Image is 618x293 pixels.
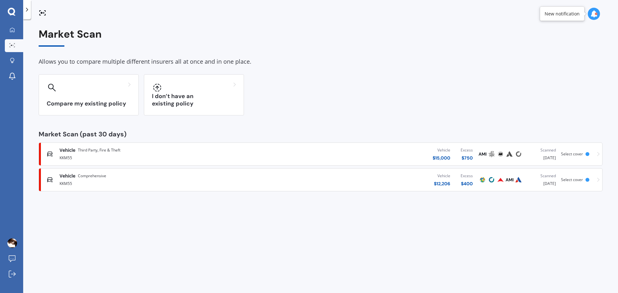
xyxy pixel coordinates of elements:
[561,177,583,182] span: Select cover
[152,93,236,107] h3: I don’t have an existing policy
[47,100,131,107] h3: Compare my existing policy
[461,180,473,187] div: $ 400
[39,57,603,67] div: Allows you to compare multiple different insurers all at once and in one place.
[506,176,513,184] img: AMI
[528,173,556,179] div: Scanned
[39,168,603,191] a: VehicleComprehensiveKKM55Vehicle$12,206Excess$400ProtectaCoveProvidentAMIAutosureScanned[DATE]Sel...
[488,176,495,184] img: Cove
[434,173,450,179] div: Vehicle
[39,142,603,166] a: VehicleThird Party, Fire & TheftKKM55Vehicle$15,000Excess$750AMIAMPAAAutosureCoveScanned[DATE]Sel...
[479,150,486,158] img: AMI
[60,147,75,153] span: Vehicle
[78,173,106,179] span: Comprehensive
[461,173,473,179] div: Excess
[515,150,522,158] img: Cove
[7,238,17,248] img: ACg8ocIgyxpPgEQ_ztfSIKjkbt8lTz-9GZgcQ7evCR0mnYm-Y02dL1o=s96-c
[506,150,513,158] img: Autosure
[60,153,262,161] div: KKM55
[78,147,120,153] span: Third Party, Fire & Theft
[39,131,603,137] div: Market Scan (past 30 days)
[39,28,603,47] div: Market Scan
[60,173,75,179] span: Vehicle
[528,147,556,153] div: Scanned
[528,147,556,161] div: [DATE]
[461,155,473,161] div: $ 750
[497,176,504,184] img: Provident
[434,180,450,187] div: $ 12,206
[561,151,583,157] span: Select cover
[488,150,495,158] img: AMP
[433,147,450,153] div: Vehicle
[433,155,450,161] div: $ 15,000
[545,11,580,17] div: New notification
[528,173,556,187] div: [DATE]
[479,176,486,184] img: Protecta
[497,150,504,158] img: AA
[60,179,262,187] div: KKM55
[461,147,473,153] div: Excess
[515,176,522,184] img: Autosure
